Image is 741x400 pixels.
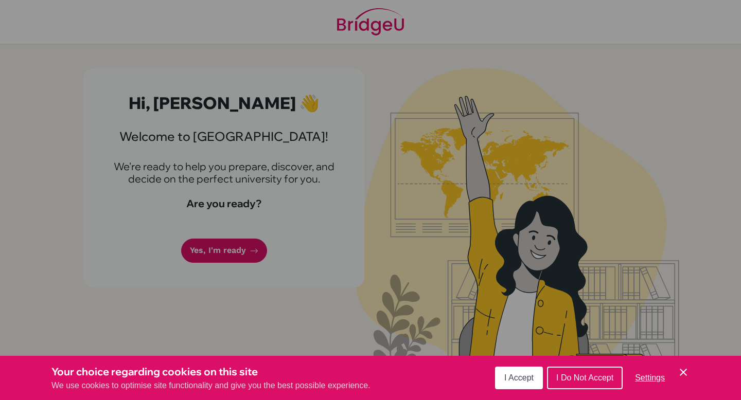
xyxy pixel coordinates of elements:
button: I Do Not Accept [547,367,623,389]
p: We use cookies to optimise site functionality and give you the best possible experience. [51,379,370,392]
span: I Accept [504,373,534,382]
button: Save and close [677,366,690,378]
button: Settings [627,368,673,388]
span: I Do Not Accept [556,373,613,382]
h3: Your choice regarding cookies on this site [51,364,370,379]
span: Settings [635,373,665,382]
button: I Accept [495,367,543,389]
